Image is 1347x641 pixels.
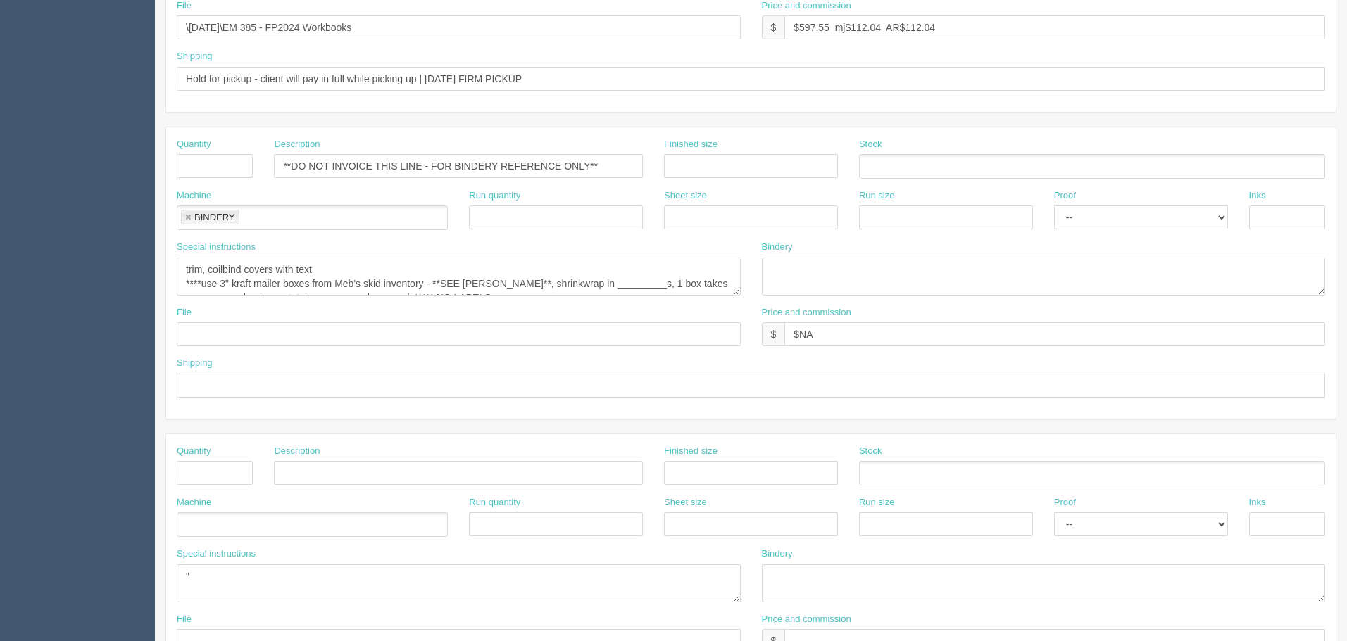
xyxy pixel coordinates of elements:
label: File [177,306,192,319]
label: Quantity [177,445,211,458]
label: Proof [1054,189,1076,203]
label: Finished size [664,445,718,458]
textarea: trim, coilbind covers with text ****use 3" kraft mailer boxes from Meb's skid inventory - **SEE [... [177,258,741,296]
label: Sheet size [664,496,707,509]
label: File [177,613,192,626]
label: Finished size [664,138,718,151]
label: Special instructions [177,241,256,254]
label: Proof [1054,496,1076,509]
label: Machine [177,496,211,509]
label: Machine [177,189,211,203]
label: Shipping [177,357,213,370]
label: Run size [859,496,895,509]
label: Sheet size [664,189,707,203]
label: Inks [1249,496,1266,509]
textarea: " [177,564,741,602]
div: $ [762,15,785,39]
div: $ [762,322,785,346]
label: Shipping [177,50,213,63]
label: Bindery [762,547,793,561]
div: BINDERY [194,212,235,222]
label: Stock [859,445,882,458]
label: Run size [859,189,895,203]
label: Run quantity [469,189,520,203]
label: Quantity [177,138,211,151]
label: Inks [1249,189,1266,203]
label: Price and commission [762,613,851,626]
label: Special instructions [177,547,256,561]
label: Price and commission [762,306,851,319]
label: Bindery [762,241,793,254]
label: Description [274,138,320,151]
label: Stock [859,138,882,151]
label: Description [274,445,320,458]
label: Run quantity [469,496,520,509]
